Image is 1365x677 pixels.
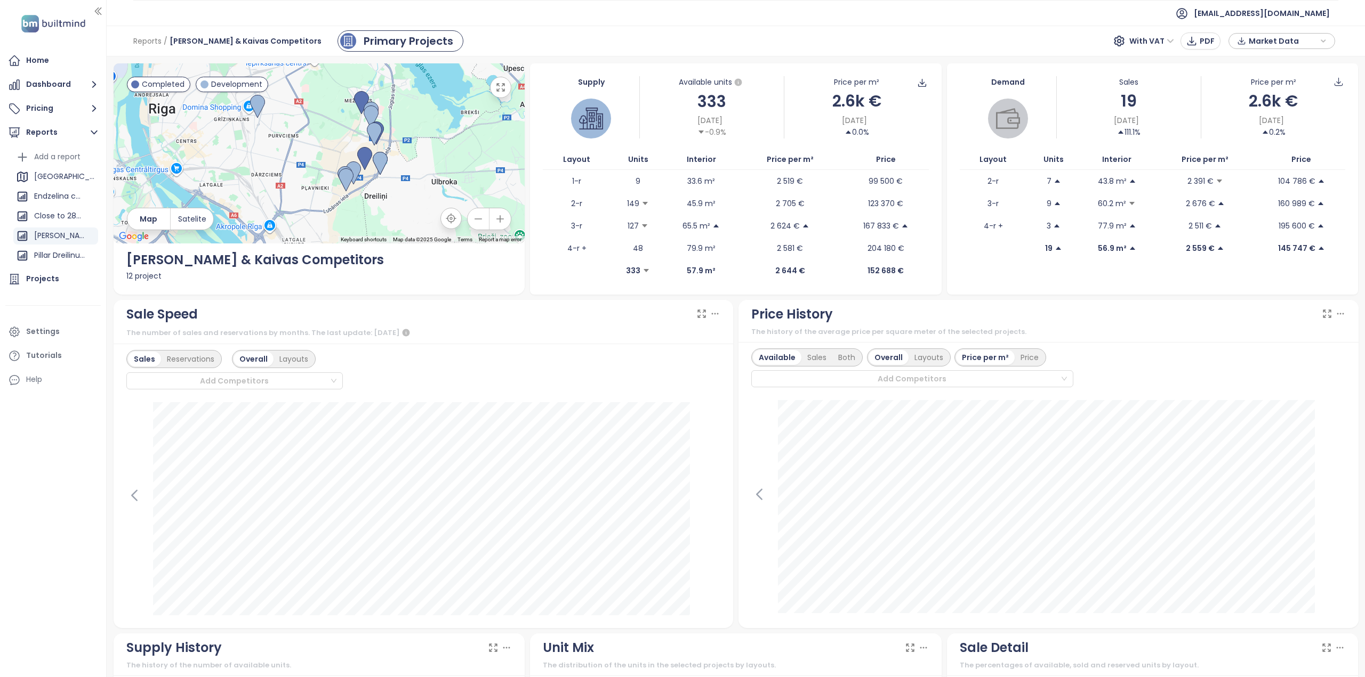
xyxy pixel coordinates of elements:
p: 60.2 m² [1098,198,1126,209]
td: 3-r [543,215,611,237]
p: 65.5 m² [682,220,710,232]
span: caret-down [1128,200,1136,207]
button: Reports [5,122,101,143]
div: Add a report [13,149,98,166]
div: Layouts [274,352,314,366]
button: Map [127,208,170,230]
p: 2 581 € [777,242,803,254]
a: Tutorials [5,345,101,366]
a: Report a map error [479,236,521,242]
p: 333 [626,265,640,276]
span: caret-up [1117,128,1125,136]
div: Available [753,350,801,365]
td: 2-r [960,170,1027,192]
span: / [164,31,167,51]
div: 2.6k € [1201,88,1345,113]
p: 104 786 € [1278,175,1315,187]
div: The history of the number of available units. [126,660,512,671]
img: house [579,107,603,130]
div: Unit Mix [543,638,594,658]
div: Pillar Dreilinu priedes [34,249,85,262]
td: 2-r [543,192,611,215]
span: [PERSON_NAME] & Kaivas Competitors [170,31,322,51]
p: 195 600 € [1279,220,1315,232]
div: Close to 2800 [13,208,98,225]
div: [PERSON_NAME] & Kaivas Competitors [126,250,512,270]
p: 77.9 m² [1098,220,1127,232]
div: -0.9% [697,126,726,138]
div: [GEOGRAPHIC_DATA] [13,168,98,185]
a: primary [338,30,463,52]
p: 167 833 € [863,220,899,232]
th: Units [1027,149,1081,170]
div: Add a report [34,150,81,164]
div: 12 project [126,270,512,282]
p: 152 688 € [868,265,904,276]
p: 56.9 m² [1098,242,1127,254]
span: Completed [142,78,184,90]
p: 45.9 m² [687,198,716,209]
span: caret-up [1217,200,1225,207]
td: 4-r + [960,215,1027,237]
p: 57.9 m² [687,265,716,276]
span: caret-down [641,222,648,230]
div: Sale Detail [960,638,1029,658]
p: 2 559 € [1186,242,1215,254]
div: Demand [960,76,1056,88]
button: PDF [1181,32,1221,50]
div: Sales [1057,76,1201,88]
span: caret-up [845,128,852,136]
div: The distribution of the units in the selected projects by layouts. [543,660,929,671]
button: Dashboard [5,74,101,95]
span: caret-up [1318,244,1325,252]
span: caret-up [1054,177,1061,185]
div: Price per m² [956,350,1015,365]
p: 3 [1047,220,1051,232]
span: caret-down [641,200,649,207]
div: Settings [26,325,60,338]
span: [DATE] [1259,115,1284,126]
a: Terms [457,236,472,242]
button: Keyboard shortcuts [341,236,387,243]
p: 2 624 € [770,220,800,232]
span: caret-up [901,222,909,230]
p: 160 989 € [1278,198,1315,209]
p: 2 644 € [775,265,805,276]
button: Pricing [5,98,101,119]
div: Endzelina competitors [34,190,85,203]
div: Pillar Dreilinu priedes [13,247,98,264]
span: caret-up [1054,200,1061,207]
div: 333 [640,89,784,114]
a: Projects [5,268,101,290]
th: Units [611,149,665,170]
div: Primary Projects [364,33,453,49]
div: Help [26,373,42,386]
p: 145 747 € [1278,242,1315,254]
div: The percentages of available, sold and reserved units by layout. [960,660,1346,671]
div: Reservations [161,352,220,366]
span: caret-up [802,222,809,230]
div: Overall [869,350,909,365]
span: Satelite [178,213,206,225]
div: Sales [801,350,832,365]
span: Reports [133,31,162,51]
img: Google [116,230,151,243]
div: 0.2% [1262,126,1286,138]
span: caret-down [697,128,705,136]
span: [DATE] [1114,115,1139,126]
span: caret-up [712,222,720,230]
div: Endzelina competitors [13,188,98,205]
td: 1-r [543,170,611,192]
th: Price per m² [737,149,843,170]
th: Price per m² [1153,149,1257,170]
td: 4-r + [543,237,611,259]
th: Layout [543,149,611,170]
span: caret-up [1318,177,1325,185]
th: Interior [1081,149,1153,170]
div: Home [26,54,49,67]
p: 2 519 € [777,175,803,187]
div: Overall [234,352,274,366]
span: caret-up [1055,244,1062,252]
th: Layout [960,149,1027,170]
p: 99 500 € [869,175,903,187]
